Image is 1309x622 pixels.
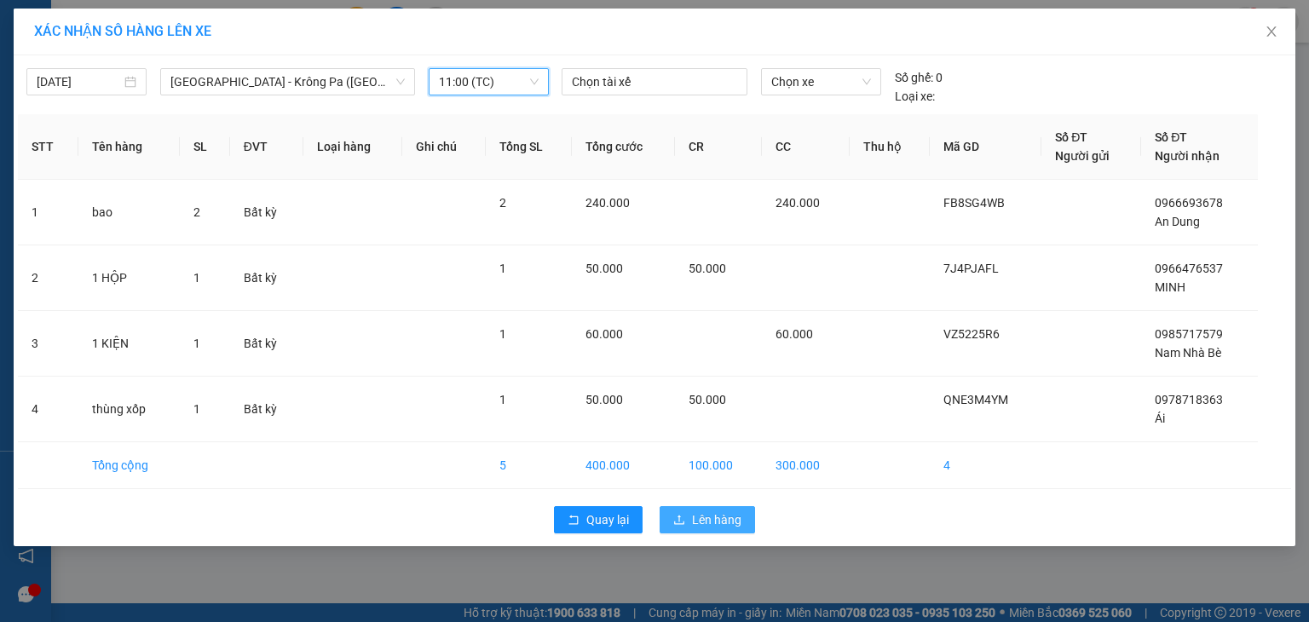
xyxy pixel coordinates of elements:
span: Sài Gòn - Krông Pa (Uar) [170,69,405,95]
span: 60.000 [776,327,813,341]
input: 15/09/2025 [37,72,121,91]
span: 0978718363 [1155,393,1223,406]
td: Tổng cộng [78,442,181,489]
td: Bất kỳ [230,245,304,311]
th: Tên hàng [78,114,181,180]
span: 240.000 [776,196,820,210]
span: 1 [499,262,506,275]
span: XÁC NHẬN SỐ HÀNG LÊN XE [34,23,211,39]
td: 1 KIỆN [78,311,181,377]
span: Số ĐT [1155,130,1187,144]
td: 400.000 [572,442,675,489]
span: 1 [193,337,200,350]
td: 1 HỘP [78,245,181,311]
th: SL [180,114,230,180]
span: upload [673,514,685,527]
span: 0966476537 [1155,262,1223,275]
button: uploadLên hàng [660,506,755,533]
td: 3 [18,311,78,377]
span: VZ5225R6 [943,327,1000,341]
th: CC [762,114,849,180]
span: An Dung [1155,215,1200,228]
span: 0966693678 [1155,196,1223,210]
td: 5 [486,442,572,489]
button: Close [1248,9,1295,56]
td: 4 [930,442,1042,489]
span: Chọn xe [771,69,870,95]
th: ĐVT [230,114,304,180]
span: 60.000 [585,327,623,341]
span: FB8SG4WB [943,196,1005,210]
span: 2 [499,196,506,210]
td: thùng xốp [78,377,181,442]
span: Ái [1155,412,1165,425]
td: 2 [18,245,78,311]
span: Số ĐT [1055,130,1087,144]
td: 300.000 [762,442,849,489]
td: 4 [18,377,78,442]
span: 50.000 [689,393,726,406]
span: 50.000 [585,262,623,275]
td: Bất kỳ [230,311,304,377]
span: rollback [568,514,580,527]
th: STT [18,114,78,180]
span: 50.000 [585,393,623,406]
span: close [1265,25,1278,38]
span: Lên hàng [692,510,741,529]
span: Người gửi [1055,149,1110,163]
span: 1 [193,402,200,416]
span: 50.000 [689,262,726,275]
th: Thu hộ [850,114,930,180]
span: Quay lại [586,510,629,529]
td: 100.000 [675,442,762,489]
td: bao [78,180,181,245]
td: Bất kỳ [230,377,304,442]
th: Tổng SL [486,114,572,180]
th: Tổng cước [572,114,675,180]
span: 11:00 (TC) [439,69,539,95]
th: Ghi chú [402,114,486,180]
span: QNE3M4YM [943,393,1008,406]
th: Mã GD [930,114,1042,180]
span: 1 [499,393,506,406]
span: 1 [193,271,200,285]
span: 2 [193,205,200,219]
td: Bất kỳ [230,180,304,245]
span: MINH [1155,280,1185,294]
td: 1 [18,180,78,245]
span: down [395,77,406,87]
th: Loại hàng [303,114,402,180]
button: rollbackQuay lại [554,506,643,533]
span: Người nhận [1155,149,1220,163]
span: Số ghế: [895,68,933,87]
span: Loại xe: [895,87,935,106]
th: CR [675,114,762,180]
span: Nam Nhà Bè [1155,346,1221,360]
span: 240.000 [585,196,630,210]
span: 0985717579 [1155,327,1223,341]
span: 1 [499,327,506,341]
span: 7J4PJAFL [943,262,999,275]
div: 0 [895,68,943,87]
